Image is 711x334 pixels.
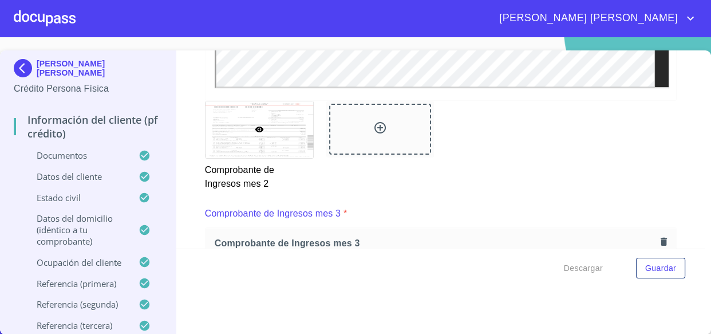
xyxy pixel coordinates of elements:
p: Referencia (tercera) [14,320,139,331]
p: Ocupación del Cliente [14,257,139,268]
span: Descargar [564,261,603,276]
p: Referencia (primera) [14,278,139,289]
p: Datos del domicilio (idéntico a tu comprobante) [14,213,139,247]
span: Comprobante de Ingresos mes 3 [215,237,656,249]
p: [PERSON_NAME] [PERSON_NAME] [37,59,162,77]
p: Crédito Persona Física [14,82,162,96]
button: Guardar [636,258,685,279]
p: Estado Civil [14,192,139,203]
img: Docupass spot blue [14,59,37,77]
button: Descargar [559,258,607,279]
p: Comprobante de Ingresos mes 3 [205,207,341,221]
button: account of current user [491,9,697,27]
span: [PERSON_NAME] [PERSON_NAME] [491,9,684,27]
div: [PERSON_NAME] [PERSON_NAME] [14,59,162,82]
p: Referencia (segunda) [14,298,139,310]
span: Guardar [645,261,676,276]
p: Información del cliente (PF crédito) [14,113,162,140]
p: Documentos [14,150,139,161]
p: Datos del cliente [14,171,139,182]
p: Comprobante de Ingresos mes 2 [205,159,313,191]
